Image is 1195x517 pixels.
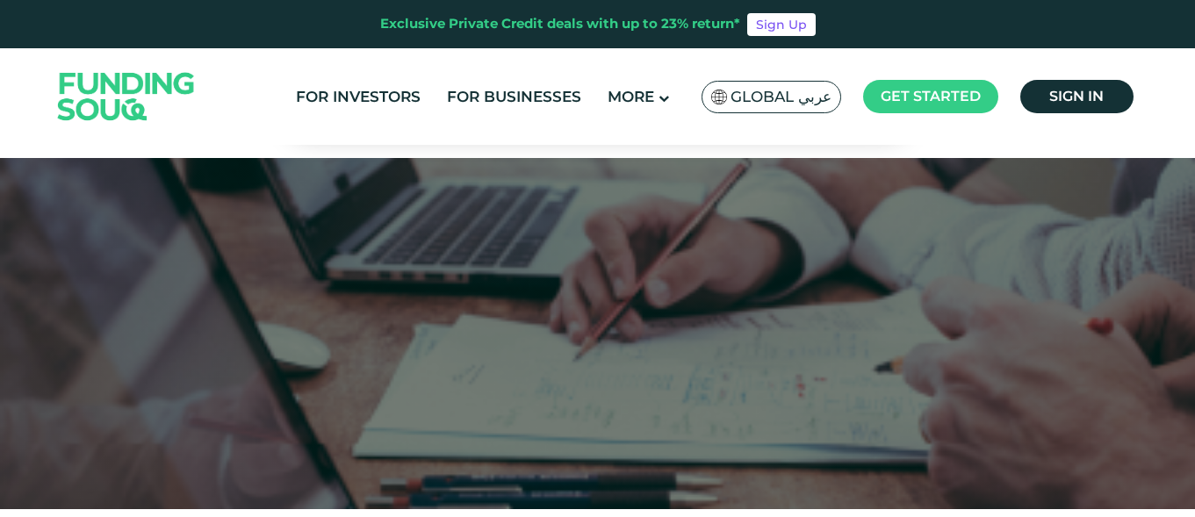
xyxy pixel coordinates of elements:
span: Global عربي [731,87,831,107]
img: Logo [40,52,212,140]
span: More [608,88,654,105]
span: Sign in [1049,88,1104,104]
a: For Businesses [443,83,586,111]
a: Sign Up [747,13,816,36]
a: For Investors [292,83,425,111]
span: Get started [881,88,981,104]
a: Sign in [1020,80,1134,113]
img: SA Flag [711,90,727,104]
div: Exclusive Private Credit deals with up to 23% return* [380,14,740,34]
